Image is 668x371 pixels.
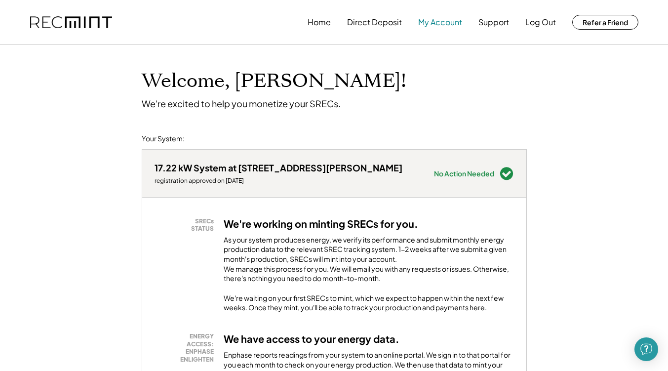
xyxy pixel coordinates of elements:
[142,98,341,109] div: We're excited to help you monetize your SRECs.
[572,15,638,30] button: Refer a Friend
[308,12,331,32] button: Home
[155,162,402,173] div: 17.22 kW System at [STREET_ADDRESS][PERSON_NAME]
[30,16,112,29] img: recmint-logotype%403x.png
[478,12,509,32] button: Support
[224,217,418,230] h3: We're working on minting SRECs for you.
[224,332,399,345] h3: We have access to your energy data.
[142,70,406,93] h1: Welcome, [PERSON_NAME]!
[525,12,556,32] button: Log Out
[159,217,214,233] div: SRECs STATUS
[418,12,462,32] button: My Account
[434,170,494,177] div: No Action Needed
[159,332,214,363] div: ENERGY ACCESS: ENPHASE ENLIGHTEN
[634,337,658,361] div: Open Intercom Messenger
[155,177,402,185] div: registration approved on [DATE]
[347,12,402,32] button: Direct Deposit
[224,235,514,289] div: As your system produces energy, we verify its performance and submit monthly energy production da...
[224,293,514,313] div: We're waiting on your first SRECs to mint, which we expect to happen within the next few weeks. O...
[142,134,185,144] div: Your System:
